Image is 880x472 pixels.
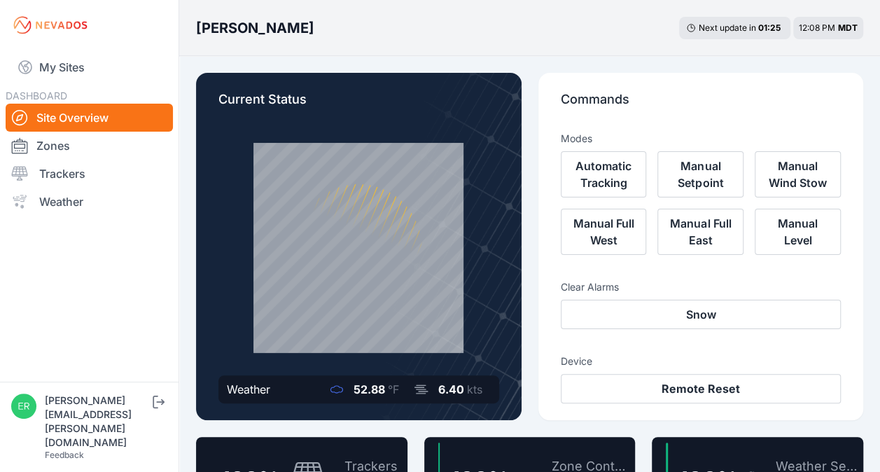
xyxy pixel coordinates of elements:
img: erik.ordorica@solvenergy.com [11,394,36,419]
h3: [PERSON_NAME] [196,18,314,38]
a: Site Overview [6,104,173,132]
p: Current Status [218,90,499,120]
button: Manual Full East [657,209,743,255]
span: DASHBOARD [6,90,67,102]
a: Zones [6,132,173,160]
div: [PERSON_NAME][EMAIL_ADDRESS][PERSON_NAME][DOMAIN_NAME] [45,394,150,450]
h3: Clear Alarms [561,280,841,294]
span: 12:08 PM [799,22,835,33]
button: Automatic Tracking [561,151,647,197]
a: Weather [6,188,173,216]
h3: Modes [561,132,592,146]
button: Manual Setpoint [657,151,743,197]
h3: Device [561,354,841,368]
button: Manual Wind Stow [755,151,841,197]
div: 01 : 25 [758,22,783,34]
div: Weather [227,381,270,398]
a: My Sites [6,50,173,84]
nav: Breadcrumb [196,10,314,46]
span: kts [467,382,482,396]
button: Manual Level [755,209,841,255]
button: Manual Full West [561,209,647,255]
a: Trackers [6,160,173,188]
span: 52.88 [354,382,385,396]
button: Remote Reset [561,374,841,403]
span: Next update in [699,22,756,33]
span: MDT [838,22,858,33]
p: Commands [561,90,841,120]
a: Feedback [45,450,84,460]
img: Nevados [11,14,90,36]
span: 6.40 [438,382,464,396]
span: °F [388,382,399,396]
button: Snow [561,300,841,329]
